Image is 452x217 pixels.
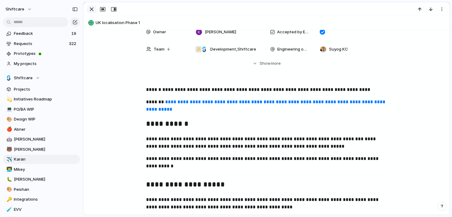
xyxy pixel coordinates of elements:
[205,29,236,35] span: [PERSON_NAME]
[271,60,281,67] span: more
[146,58,387,69] button: Showmore
[14,116,78,122] span: Design WIP
[6,156,12,162] button: ✈️
[3,73,80,83] button: Shiftcare
[14,86,78,92] span: Projects
[6,166,11,173] div: 👨‍💻
[3,105,80,114] a: 💻PO/BA WIP
[3,135,80,144] a: 🤖[PERSON_NAME]
[14,61,78,67] span: My projects
[6,106,11,113] div: 💻
[14,196,78,203] span: Integrations
[6,146,11,153] div: 🐻
[14,186,78,193] span: Peishan
[6,116,12,122] button: 🎨
[3,205,80,214] a: 🧪EVV
[6,136,12,142] button: 🤖
[14,176,78,182] span: [PERSON_NAME]
[14,106,78,113] span: PO/BA WIP
[6,206,11,213] div: 🧪
[3,29,80,38] a: Feedback19
[6,116,11,123] div: 🎨
[3,85,80,94] a: Projects
[14,156,78,162] span: Karan
[6,146,12,153] button: 🐻
[3,155,80,164] a: ✈️Karan
[6,106,12,113] button: 💻
[3,125,80,134] a: 🍎Abner
[14,166,78,173] span: Mikey
[3,175,80,184] a: 🐛[PERSON_NAME]
[6,186,12,193] button: 🎨
[3,4,35,14] button: shiftcare
[6,96,12,102] button: 💫
[277,29,310,35] span: Accepted by Engineering
[6,196,11,203] div: 🔑
[14,41,67,47] span: Requests
[3,185,80,194] a: 🎨Peishan
[6,196,12,203] button: 🔑
[6,126,11,133] div: 🍎
[3,59,80,68] a: My projects
[6,136,11,143] div: 🤖
[14,126,78,133] span: Abner
[6,207,12,213] button: 🧪
[154,46,165,52] span: Team
[6,6,24,12] span: shiftcare
[210,46,256,52] span: Development , Shiftcare
[3,165,80,174] a: 👨‍💻Mikey
[69,41,77,47] span: 322
[3,145,80,154] a: 🐻[PERSON_NAME]
[14,96,78,102] span: Initiatives Roadmap
[3,115,80,124] a: 🎨Design WIP
[14,207,78,213] span: EVV
[6,126,12,133] button: 🍎
[277,46,310,52] span: Engineering owner
[86,18,447,28] button: UK localisation Phase 1
[6,156,11,163] div: ✈️
[6,186,11,193] div: 🎨
[6,166,12,173] button: 👨‍💻
[6,176,12,182] button: 🐛
[196,46,202,52] div: ⚡
[3,95,80,104] a: 💫Initiatives Roadmap
[329,46,348,52] span: Suyog KC
[71,31,77,37] span: 19
[96,20,447,26] span: UK localisation Phase 1
[14,75,33,81] span: Shiftcare
[14,51,78,57] span: Prototypes
[3,39,80,48] a: Requests322
[14,31,69,37] span: Feedback
[6,96,11,103] div: 💫
[260,60,271,67] span: Show
[14,146,78,153] span: [PERSON_NAME]
[3,49,80,58] a: Prototypes
[6,176,11,183] div: 🐛
[3,195,80,204] a: 🔑Integrations
[14,136,78,142] span: [PERSON_NAME]
[153,29,166,35] span: Owner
